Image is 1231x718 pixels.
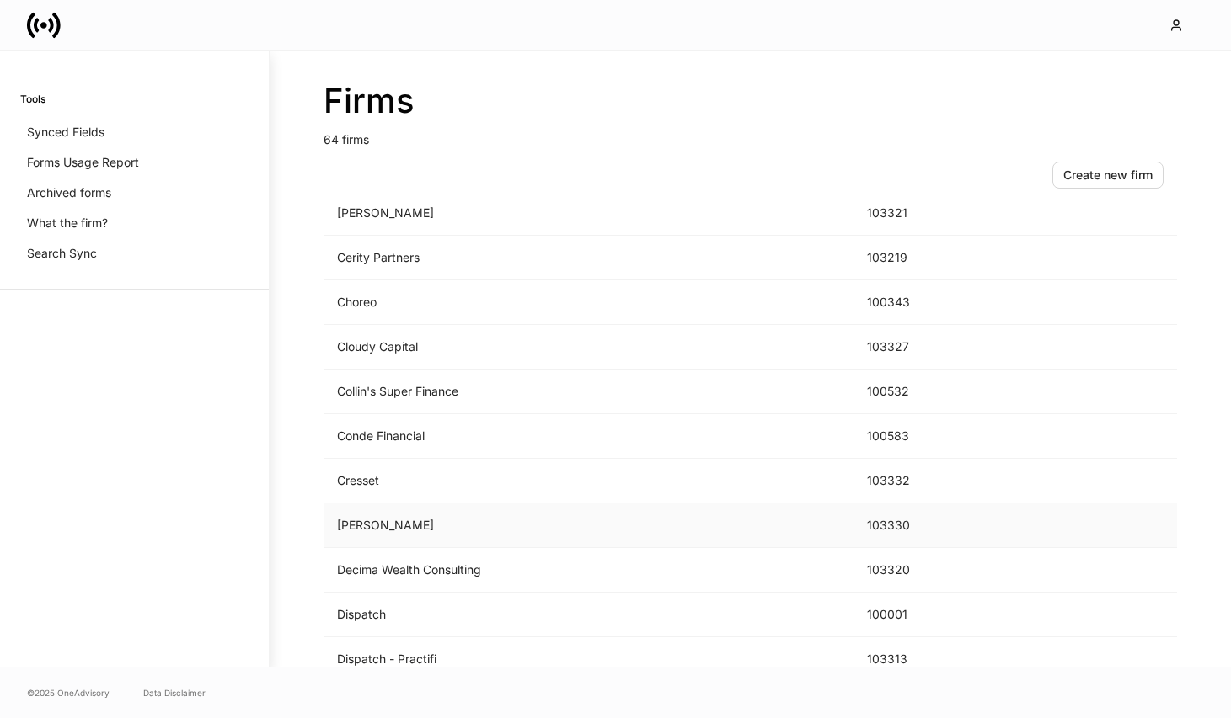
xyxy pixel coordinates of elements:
[20,178,249,208] a: Archived forms
[324,325,854,370] td: Cloudy Capital
[854,236,982,280] td: 103219
[854,191,982,236] td: 103321
[854,503,982,548] td: 103330
[27,184,111,201] p: Archived forms
[324,236,854,280] td: Cerity Partners
[324,459,854,503] td: Cresset
[854,370,982,414] td: 100532
[854,414,982,459] td: 100583
[324,503,854,548] td: [PERSON_NAME]
[27,686,110,699] span: © 2025 OneAdvisory
[854,548,982,593] td: 103320
[854,637,982,682] td: 103313
[324,414,854,459] td: Conde Financial
[27,124,104,141] p: Synced Fields
[324,191,854,236] td: [PERSON_NAME]
[1063,167,1153,183] div: Create new firm
[854,280,982,325] td: 100343
[324,370,854,414] td: Collin's Super Finance
[324,81,1177,121] h2: Firms
[27,245,97,262] p: Search Sync
[20,238,249,269] a: Search Sync
[20,147,249,178] a: Forms Usage Report
[143,686,206,699] a: Data Disclaimer
[27,215,108,231] p: What the firm?
[854,593,982,637] td: 100001
[27,154,139,171] p: Forms Usage Report
[20,208,249,238] a: What the firm?
[854,459,982,503] td: 103332
[20,91,45,107] h6: Tools
[324,548,854,593] td: Decima Wealth Consulting
[1052,162,1164,189] button: Create new firm
[324,121,1177,148] p: 64 firms
[854,325,982,370] td: 103327
[324,593,854,637] td: Dispatch
[324,280,854,325] td: Choreo
[324,637,854,682] td: Dispatch - Practifi
[20,117,249,147] a: Synced Fields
